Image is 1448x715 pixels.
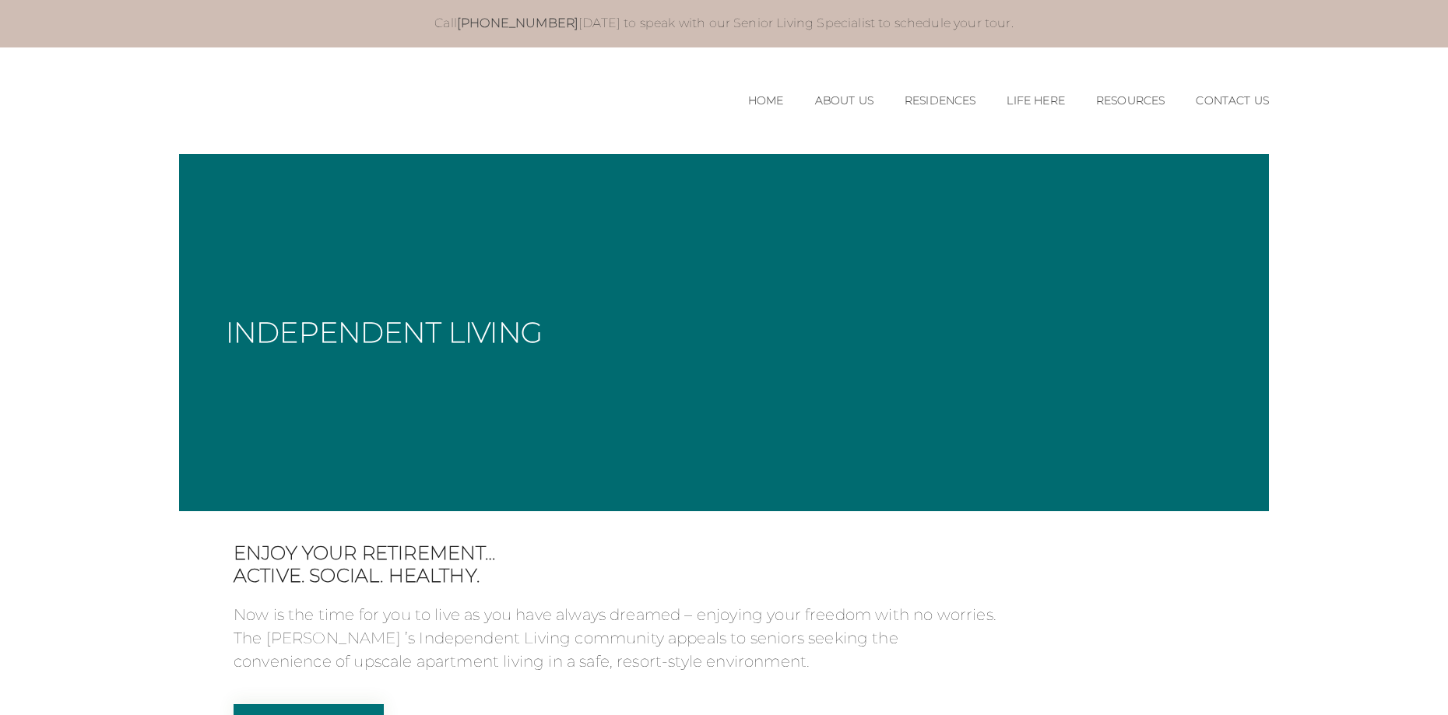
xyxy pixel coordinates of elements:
a: Home [748,94,784,107]
a: Resources [1096,94,1165,107]
a: Residences [905,94,976,107]
span: Active. Social. Healthy. [234,565,996,587]
a: About Us [815,94,873,107]
span: Enjoy your retirement… [234,542,996,565]
a: Contact Us [1196,94,1269,107]
p: Call [DATE] to speak with our Senior Living Specialist to schedule your tour. [195,16,1253,32]
a: Life Here [1007,94,1064,107]
a: [PHONE_NUMBER] [457,16,578,30]
h1: Independent Living [226,318,543,346]
p: Now is the time for you to live as you have always dreamed – enjoying your freedom with no worrie... [234,603,996,673]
